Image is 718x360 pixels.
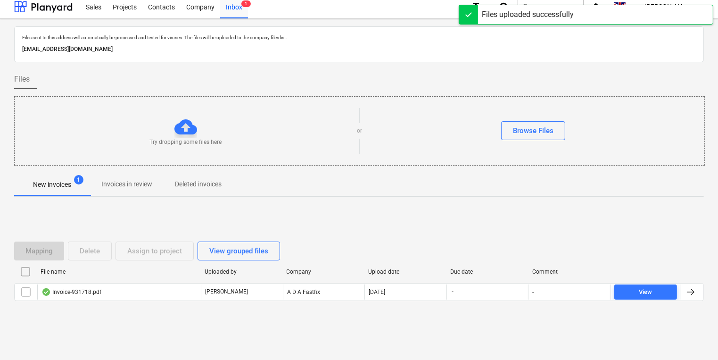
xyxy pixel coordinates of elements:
[368,268,443,275] div: Upload date
[369,289,385,295] div: [DATE]
[614,285,677,300] button: View
[205,268,279,275] div: Uploaded by
[22,34,696,41] p: Files sent to this address will automatically be processed and tested for viruses. The files will...
[22,44,696,54] p: [EMAIL_ADDRESS][DOMAIN_NAME]
[287,268,361,275] div: Company
[150,138,222,146] p: Try dropping some files here
[14,96,705,166] div: Try dropping some files hereorBrowse Files
[451,288,454,296] span: -
[450,268,525,275] div: Due date
[283,285,365,300] div: A D A Fastfix
[175,179,222,189] p: Deleted invoices
[639,287,652,298] div: View
[41,288,51,296] div: OCR finished
[357,127,362,135] p: or
[74,175,83,184] span: 1
[41,268,197,275] div: File name
[198,242,280,260] button: View grouped files
[14,74,30,85] span: Files
[501,121,565,140] button: Browse Files
[209,245,268,257] div: View grouped files
[33,180,71,190] p: New invoices
[241,0,251,7] span: 1
[513,125,553,137] div: Browse Files
[671,315,718,360] iframe: Chat Widget
[101,179,152,189] p: Invoices in review
[205,288,248,296] p: [PERSON_NAME]
[532,289,534,295] div: -
[41,288,101,296] div: Invoice-931718.pdf
[482,9,574,20] div: Files uploaded successfully
[532,268,607,275] div: Comment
